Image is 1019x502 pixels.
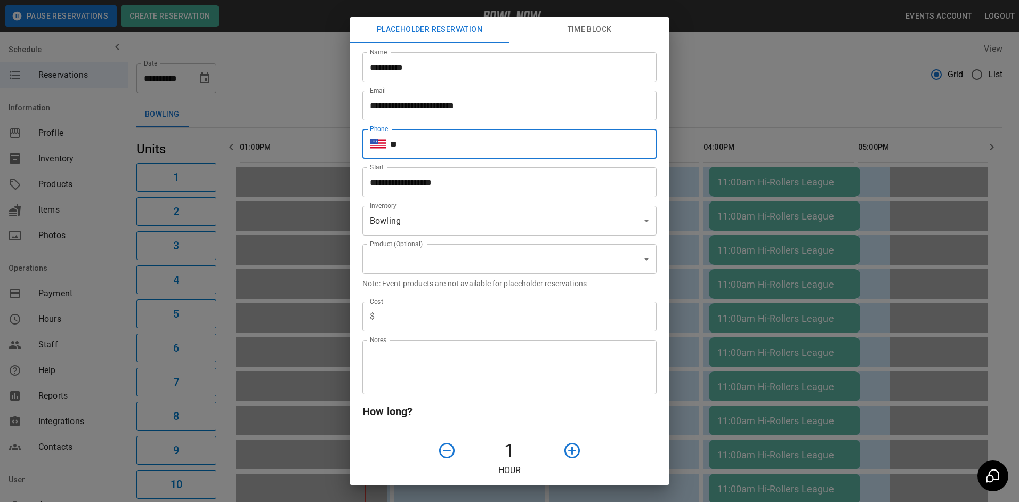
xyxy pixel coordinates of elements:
[460,440,559,462] h4: 1
[362,206,657,236] div: Bowling
[370,310,375,323] p: $
[370,163,384,172] label: Start
[509,17,669,43] button: Time Block
[350,17,509,43] button: Placeholder Reservation
[362,278,657,289] p: Note: Event products are not available for placeholder reservations
[362,464,657,477] p: Hour
[370,136,386,152] button: Select country
[362,244,657,274] div: ​
[370,124,388,133] label: Phone
[362,167,649,197] input: Choose date, selected date is Oct 8, 2025
[362,403,657,420] h6: How long?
